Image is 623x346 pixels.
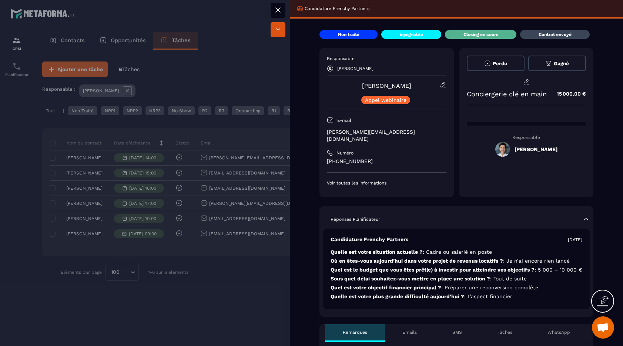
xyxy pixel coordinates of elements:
[362,82,411,89] a: [PERSON_NAME]
[547,329,570,335] p: WhatsApp
[503,258,570,264] span: : Je n’ai encore rien lancé
[467,135,586,140] p: Responsable
[337,66,374,71] p: [PERSON_NAME]
[343,329,367,335] p: Remarques
[467,56,525,71] button: Perdu
[463,31,498,37] p: Closing en cours
[331,284,582,291] p: Quel est votre objectif financier principal ?
[402,329,417,335] p: Emails
[498,329,512,335] p: Tâches
[467,90,547,98] p: Conciergerie clé en main
[331,216,380,222] p: Réponses Planificateur
[331,293,582,300] p: Quelle est votre plus grande difficulté aujourd’hui ?
[490,276,527,282] span: : Tout de suite
[554,61,569,66] span: Gagné
[327,158,446,165] p: [PHONE_NUMBER]
[423,249,492,255] span: : Cadre ou salarié en poste
[336,150,354,156] p: Numéro
[331,236,408,243] p: Candidature Frenchy Partners
[338,31,359,37] p: Non traité
[327,180,446,186] p: Voir toutes les informations
[327,56,446,61] p: Responsable
[305,6,369,11] p: Candidature Frenchy Partners
[452,329,462,335] p: SMS
[331,257,582,265] p: Où en êtes-vous aujourd’hui dans votre projet de revenus locatifs ?
[539,31,572,37] p: Contrat envoyé
[441,285,538,290] span: : Préparer une reconversion complète
[528,56,586,71] button: Gagné
[400,31,423,37] p: injoignable
[535,267,582,273] span: : 5 000 – 10 000 €
[464,293,512,299] span: : L'aspect financier
[337,117,351,123] p: E-mail
[331,275,582,282] p: Sous quel délai souhaitez-vous mettre en place une solution ?
[327,129,446,143] p: [PERSON_NAME][EMAIL_ADDRESS][DOMAIN_NAME]
[493,61,507,66] span: Perdu
[331,266,582,273] p: Quel est le budget que vous êtes prêt(e) à investir pour atteindre vos objectifs ?
[549,87,586,101] p: 15 000,00 €
[592,316,614,339] div: Ouvrir le chat
[365,97,406,103] p: Appel webinaire
[331,249,582,256] p: Quelle est votre situation actuelle ?
[515,146,557,152] h5: [PERSON_NAME]
[568,237,582,243] p: [DATE]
